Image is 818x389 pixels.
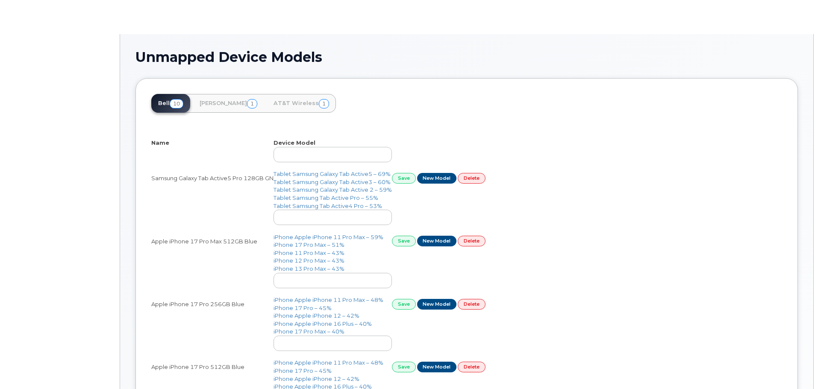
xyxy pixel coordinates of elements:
[274,249,344,256] a: iPhone 11 Pro Max – 43%
[392,362,416,372] a: Save
[274,186,392,193] a: Tablet Samsung Galaxy Tab Active 2 – 59%
[274,304,332,311] a: iPhone 17 Pro – 45%
[274,296,383,303] a: iPhone Apple iPhone 11 Pro Max – 48%
[458,173,486,184] a: Delete
[319,99,329,108] span: 1
[267,94,336,113] a: AT&T Wireless1
[274,265,344,272] a: iPhone 13 Pro Max – 43%
[151,210,274,272] td: Apple iPhone 17 Pro Max 512GB Blue
[274,202,382,209] a: Tablet Samsung Tab Active4 Pro – 53%
[151,147,274,210] td: Samsung Galaxy Tab Active5 Pro 128GB GN
[274,194,378,201] a: Tablet Samsung Tab Active Pro – 55%
[417,173,457,184] a: New Model
[458,236,486,246] a: Delete
[170,99,183,108] span: 10
[274,241,344,248] a: iPhone 17 Pro Max – 51%
[274,375,359,382] a: iPhone Apple iPhone 12 – 42%
[274,320,372,327] a: iPhone Apple iPhone 16 Plus – 40%
[274,139,392,147] th: Device Model
[274,359,383,366] a: iPhone Apple iPhone 11 Pro Max – 48%
[392,173,416,184] a: Save
[151,139,274,147] th: Name
[274,178,391,185] a: Tablet Samsung Galaxy Tab Active3 – 60%
[151,273,274,336] td: Apple iPhone 17 Pro 256GB Blue
[274,328,344,335] a: iPhone 17 Pro Max – 40%
[458,299,486,310] a: Delete
[458,362,486,372] a: Delete
[135,50,798,64] h1: Unmapped Device Models
[274,312,359,319] a: iPhone Apple iPhone 12 – 42%
[392,236,416,246] a: Save
[417,299,457,310] a: New Model
[274,170,391,177] a: Tablet Samsung Galaxy Tab Active5 – 69%
[193,94,264,113] a: [PERSON_NAME]1
[151,94,190,113] a: Bell10
[392,299,416,310] a: Save
[274,257,344,264] a: iPhone 12 Pro Max – 43%
[417,362,457,372] a: New Model
[417,236,457,246] a: New Model
[247,99,257,108] span: 1
[274,367,332,374] a: iPhone 17 Pro – 45%
[274,234,383,240] a: iPhone Apple iPhone 11 Pro Max – 59%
